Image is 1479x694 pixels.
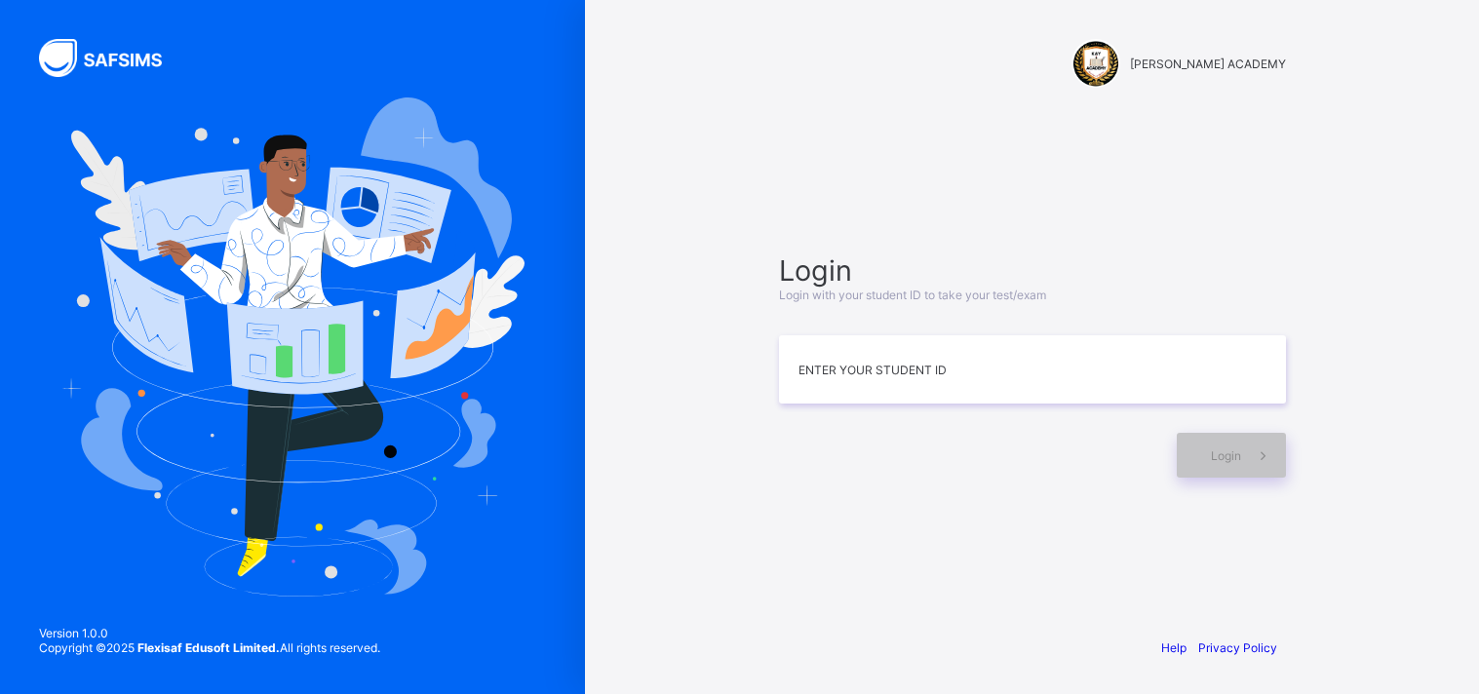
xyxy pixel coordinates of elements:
span: Login [1211,448,1241,463]
a: Help [1161,640,1187,655]
a: Privacy Policy [1198,640,1277,655]
img: SAFSIMS Logo [39,39,185,77]
span: Version 1.0.0 [39,626,380,640]
span: [PERSON_NAME] ACADEMY [1130,57,1286,71]
span: Login with your student ID to take your test/exam [779,288,1046,302]
span: Login [779,253,1286,288]
span: Copyright © 2025 All rights reserved. [39,640,380,655]
strong: Flexisaf Edusoft Limited. [137,640,280,655]
img: Hero Image [60,97,525,597]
